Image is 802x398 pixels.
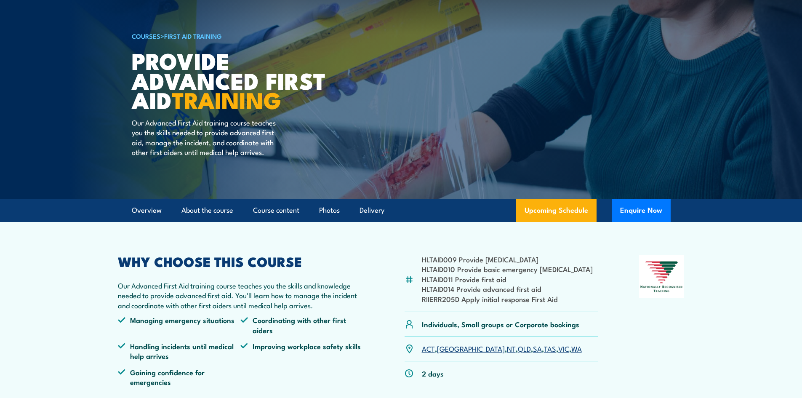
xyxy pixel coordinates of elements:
p: 2 days [422,369,444,378]
p: Our Advanced First Aid training course teaches you the skills and knowledge needed to provide adv... [118,280,364,310]
li: Handling incidents until medical help arrives [118,341,241,361]
img: Nationally Recognised Training logo. [639,255,685,298]
a: Delivery [360,199,384,222]
a: TAS [544,343,556,353]
a: Upcoming Schedule [516,199,597,222]
a: WA [571,343,582,353]
a: VIC [558,343,569,353]
h1: Provide Advanced First Aid [132,51,340,110]
a: SA [533,343,542,353]
li: Managing emergency situations [118,315,241,335]
a: About the course [181,199,233,222]
p: Our Advanced First Aid training course teaches you the skills needed to provide advanced first ai... [132,118,285,157]
strong: TRAINING [172,82,281,117]
li: Coordinating with other first aiders [240,315,363,335]
a: First Aid Training [164,31,222,40]
a: QLD [518,343,531,353]
li: Gaining confidence for emergencies [118,367,241,387]
li: HLTAID014 Provide advanced first aid [422,284,593,294]
li: HLTAID011 Provide first aid [422,274,593,284]
li: RIIERR205D Apply initial response First Aid [422,294,593,304]
a: Course content [253,199,299,222]
a: ACT [422,343,435,353]
a: Overview [132,199,162,222]
a: [GEOGRAPHIC_DATA] [437,343,505,353]
li: HLTAID010 Provide basic emergency [MEDICAL_DATA] [422,264,593,274]
li: Improving workplace safety skills [240,341,363,361]
a: NT [507,343,516,353]
a: Photos [319,199,340,222]
li: HLTAID009 Provide [MEDICAL_DATA] [422,254,593,264]
h6: > [132,31,340,41]
button: Enquire Now [612,199,671,222]
a: COURSES [132,31,160,40]
p: , , , , , , , [422,344,582,353]
p: Individuals, Small groups or Corporate bookings [422,319,579,329]
h2: WHY CHOOSE THIS COURSE [118,255,364,267]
